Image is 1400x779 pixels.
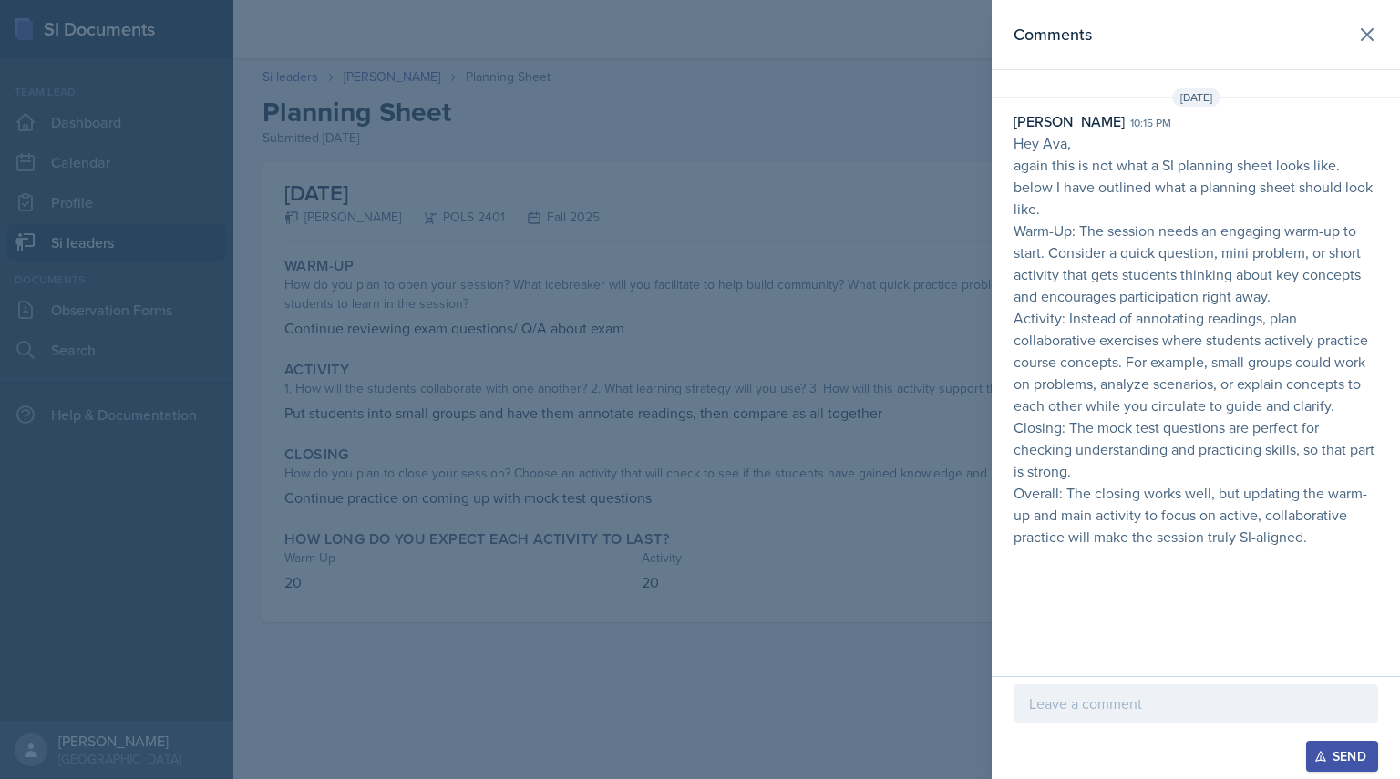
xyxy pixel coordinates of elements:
[1014,22,1092,47] h2: Comments
[1172,88,1220,107] span: [DATE]
[1130,115,1171,131] div: 10:15 pm
[1014,482,1378,548] p: Overall: The closing works well, but updating the warm-up and main activity to focus on active, c...
[1014,154,1378,220] p: again this is not what a SI planning sheet looks like. below I have outlined what a planning shee...
[1306,741,1378,772] button: Send
[1014,307,1378,416] p: Activity: Instead of annotating readings, plan collaborative exercises where students actively pr...
[1014,110,1125,132] div: [PERSON_NAME]
[1014,132,1378,154] p: Hey Ava,
[1318,749,1366,764] div: Send
[1014,416,1378,482] p: Closing: The mock test questions are perfect for checking understanding and practicing skills, so...
[1014,220,1378,307] p: Warm-Up: The session needs an engaging warm-up to start. Consider a quick question, mini problem,...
